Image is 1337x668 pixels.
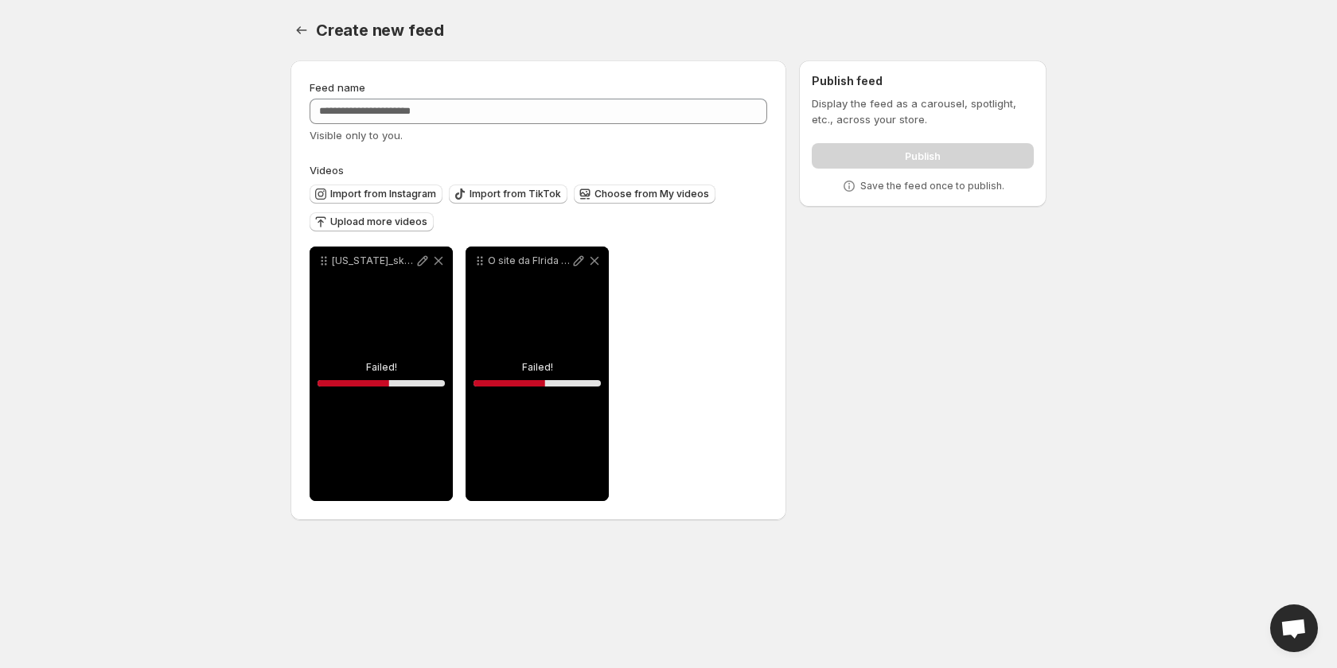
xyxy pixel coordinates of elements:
button: Choose from My videos [574,184,715,204]
span: Upload more videos [330,216,427,228]
span: Visible only to you. [310,129,403,142]
span: Import from TikTok [470,188,561,200]
p: [US_STATE]_skin deixando meus [PERSON_NAME] de cachoeira ainda mais gostosos O Srum Glow Up mantm... [332,254,415,267]
button: Upload more videos [310,212,434,231]
button: Import from Instagram [310,184,442,204]
h2: Publish feed [812,73,1034,89]
p: O site da Flrida Skin j est no ar Apresentamos nossa linha completa de skincare que sua pele mere... [488,254,571,267]
button: Import from TikTok [449,184,567,204]
div: [US_STATE]_skin deixando meus [PERSON_NAME] de cachoeira ainda mais gostosos O Srum Glow Up mantm... [310,247,453,501]
span: Choose from My videos [594,188,709,200]
div: Open chat [1270,604,1318,652]
span: Import from Instagram [330,188,436,200]
span: Feed name [310,81,365,94]
button: Settings [290,19,313,41]
div: O site da Flrida Skin j est no ar Apresentamos nossa linha completa de skincare que sua pele mere... [466,247,609,501]
span: Videos [310,164,344,177]
p: Save the feed once to publish. [860,180,1004,192]
span: Create new feed [316,21,444,40]
p: Display the feed as a carousel, spotlight, etc., across your store. [812,95,1034,127]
